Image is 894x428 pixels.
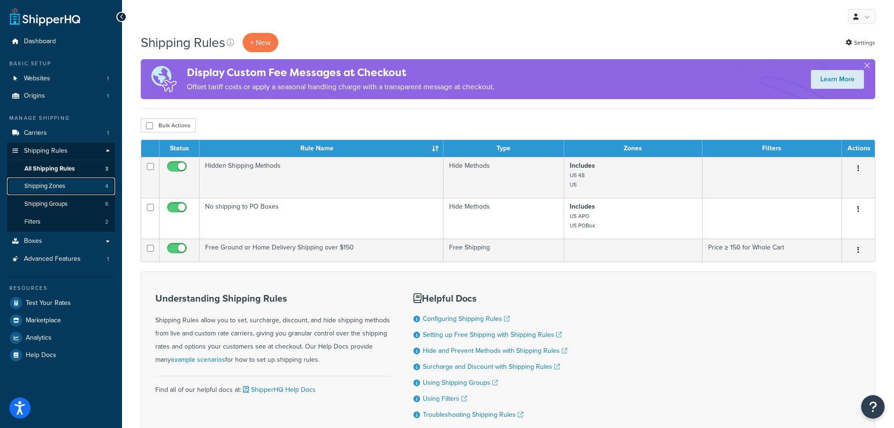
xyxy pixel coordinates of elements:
[26,299,71,307] span: Test Your Rates
[141,118,196,132] button: Bulk Actions
[24,92,45,100] span: Origins
[24,165,75,173] span: All Shipping Rules
[199,157,443,198] td: Hidden Shipping Methods
[7,142,115,232] li: Shipping Rules
[160,140,199,157] th: Status
[107,75,109,83] span: 1
[570,212,595,230] small: US APO US POBox
[171,355,225,365] a: example scenarios
[703,239,842,262] td: Price ≥ 150 for Whole Cart
[105,200,108,208] span: 6
[24,147,68,155] span: Shipping Rules
[155,293,390,303] h3: Understanding Shipping Rules
[155,376,390,397] div: Find all of our helpful docs at:
[423,378,498,388] a: Using Shipping Groups
[7,213,115,231] a: Filters 2
[423,394,467,404] a: Using Filters
[24,237,42,245] span: Boxes
[7,178,115,195] a: Shipping Zones 4
[842,140,875,157] th: Actions
[141,59,187,99] img: duties-banner-06bc72dcb5fe05cb3f9472aba00be2ae8eb53ab6f0d8bb03d382ba314ac3c341.png
[26,334,52,342] span: Analytics
[423,314,510,324] a: Configuring Shipping Rules
[105,165,108,173] span: 3
[570,171,585,189] small: US 48 US
[7,33,115,50] a: Dashboard
[24,75,50,83] span: Websites
[199,140,443,157] th: Rule Name : activate to sort column ascending
[811,70,864,89] a: Learn More
[107,129,109,137] span: 1
[24,38,56,46] span: Dashboard
[24,129,47,137] span: Carriers
[7,178,115,195] li: Shipping Zones
[443,140,564,157] th: Type
[105,218,108,226] span: 2
[423,410,523,420] a: Troubleshooting Shipping Rules
[564,140,703,157] th: Zones
[7,160,115,178] li: All Shipping Rules
[423,330,562,340] a: Setting up Free Shipping with Shipping Rules
[7,125,115,142] a: Carriers 1
[107,92,109,100] span: 1
[10,7,80,26] a: ShipperHQ Home
[199,198,443,239] td: No shipping to PO Boxes
[443,239,564,262] td: Free Shipping
[155,293,390,366] div: Shipping Rules allow you to set, surcharge, discount, and hide shipping methods from live and cus...
[187,80,495,93] p: Offset tariff costs or apply a seasonal handling charge with a transparent message at checkout.
[243,33,278,52] p: + New
[7,284,115,292] div: Resources
[7,114,115,122] div: Manage Shipping
[7,160,115,178] a: All Shipping Rules 3
[7,125,115,142] li: Carriers
[199,239,443,262] td: Free Ground or Home Delivery Shipping over $150
[7,312,115,329] a: Marketplace
[846,36,875,49] a: Settings
[7,347,115,364] a: Help Docs
[241,385,316,395] a: ShipperHQ Help Docs
[703,140,842,157] th: Filters
[7,142,115,160] a: Shipping Rules
[7,250,115,268] li: Advanced Features
[7,195,115,213] a: Shipping Groups 6
[7,70,115,87] a: Websites 1
[187,65,495,80] h4: Display Custom Fee Messages at Checkout
[7,195,115,213] li: Shipping Groups
[24,218,40,226] span: Filters
[7,233,115,250] a: Boxes
[105,182,108,190] span: 4
[7,87,115,105] a: Origins 1
[7,250,115,268] a: Advanced Features 1
[24,182,65,190] span: Shipping Zones
[7,70,115,87] li: Websites
[570,202,595,211] strong: Includes
[7,213,115,231] li: Filters
[24,255,81,263] span: Advanced Features
[107,255,109,263] span: 1
[7,87,115,105] li: Origins
[7,329,115,346] a: Analytics
[24,200,68,208] span: Shipping Groups
[7,295,115,311] a: Test Your Rates
[26,317,61,325] span: Marketplace
[423,346,567,356] a: Hide and Prevent Methods with Shipping Rules
[7,60,115,68] div: Basic Setup
[423,362,560,372] a: Surcharge and Discount with Shipping Rules
[443,198,564,239] td: Hide Methods
[443,157,564,198] td: Hide Methods
[141,33,225,52] h1: Shipping Rules
[570,161,595,171] strong: Includes
[26,351,56,359] span: Help Docs
[413,293,567,303] h3: Helpful Docs
[861,395,885,419] button: Open Resource Center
